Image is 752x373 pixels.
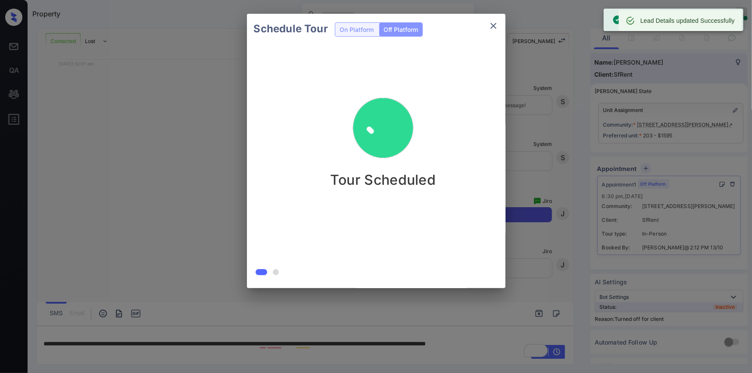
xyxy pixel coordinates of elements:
p: Tour Scheduled [330,171,436,188]
h2: Schedule Tour [247,14,335,44]
img: success.888e7dccd4847a8d9502.gif [340,85,426,171]
button: close [485,17,502,34]
div: Off-Platform Tour scheduled successfully [612,11,728,28]
div: Lead Details updated Successfully [640,13,735,28]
